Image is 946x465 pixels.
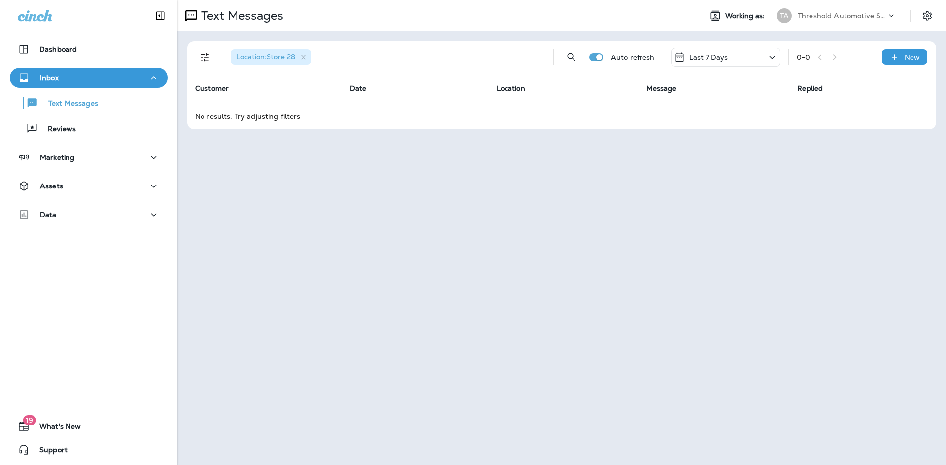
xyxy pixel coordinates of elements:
[231,49,311,65] div: Location:Store 28
[10,416,168,436] button: 19What's New
[777,8,792,23] div: TA
[40,74,59,82] p: Inbox
[40,211,57,218] p: Data
[39,45,77,53] p: Dashboard
[30,422,81,434] span: What's New
[23,415,36,425] span: 19
[30,446,68,458] span: Support
[798,12,886,20] p: Threshold Automotive Service dba Grease Monkey
[10,205,168,224] button: Data
[797,53,810,61] div: 0 - 0
[38,125,76,134] p: Reviews
[562,47,581,67] button: Search Messages
[725,12,767,20] span: Working as:
[10,39,168,59] button: Dashboard
[350,84,367,93] span: Date
[10,93,168,113] button: Text Messages
[689,53,728,61] p: Last 7 Days
[195,47,215,67] button: Filters
[10,118,168,139] button: Reviews
[195,84,229,93] span: Customer
[197,8,283,23] p: Text Messages
[236,52,295,61] span: Location : Store 28
[38,99,98,109] p: Text Messages
[40,154,74,161] p: Marketing
[146,6,174,26] button: Collapse Sidebar
[10,68,168,88] button: Inbox
[797,84,823,93] span: Replied
[10,440,168,460] button: Support
[918,7,936,25] button: Settings
[187,103,936,129] td: No results. Try adjusting filters
[905,53,920,61] p: New
[40,182,63,190] p: Assets
[497,84,525,93] span: Location
[10,148,168,167] button: Marketing
[611,53,655,61] p: Auto refresh
[646,84,676,93] span: Message
[10,176,168,196] button: Assets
